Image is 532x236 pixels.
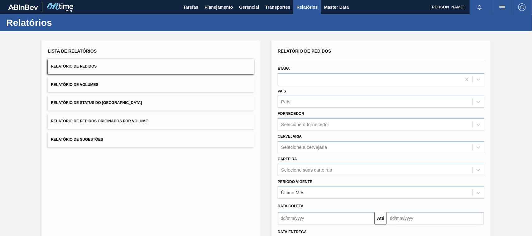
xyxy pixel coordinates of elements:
[51,119,148,123] span: Relatório de Pedidos Originados por Volume
[278,204,304,208] span: Data coleta
[48,59,254,74] button: Relatório de Pedidos
[281,190,304,195] div: Último Mês
[374,212,387,224] button: Até
[48,132,254,147] button: Relatório de Sugestões
[296,3,318,11] span: Relatórios
[278,230,307,234] span: Data entrega
[387,212,483,224] input: dd/mm/yyyy
[51,137,103,142] span: Relatório de Sugestões
[239,3,259,11] span: Gerencial
[51,101,142,105] span: Relatório de Status do [GEOGRAPHIC_DATA]
[8,4,38,10] img: TNhmsLtSVTkK8tSr43FrP2fwEKptu5GPRR3wAAAABJRU5ErkJggg==
[48,95,254,111] button: Relatório de Status do [GEOGRAPHIC_DATA]
[281,144,327,150] div: Selecione a cervejaria
[6,19,117,26] h1: Relatórios
[278,212,374,224] input: dd/mm/yyyy
[51,64,97,68] span: Relatório de Pedidos
[48,77,254,92] button: Relatório de Volumes
[278,111,304,116] label: Fornecedor
[278,66,290,71] label: Etapa
[265,3,290,11] span: Transportes
[48,49,97,54] span: Lista de Relatórios
[278,49,331,54] span: Relatório de Pedidos
[183,3,199,11] span: Tarefas
[498,3,506,11] img: userActions
[278,89,286,93] label: País
[324,3,349,11] span: Master Data
[51,83,98,87] span: Relatório de Volumes
[278,180,312,184] label: Período Vigente
[518,3,526,11] img: Logout
[204,3,233,11] span: Planejamento
[281,99,290,105] div: País
[281,167,332,172] div: Selecione suas carteiras
[278,157,297,161] label: Carteira
[48,114,254,129] button: Relatório de Pedidos Originados por Volume
[470,3,490,12] button: Notificações
[281,122,329,127] div: Selecione o fornecedor
[278,134,302,139] label: Cervejaria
